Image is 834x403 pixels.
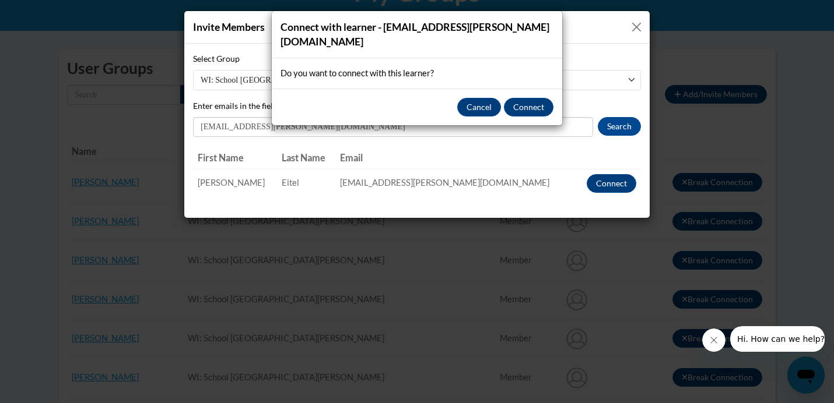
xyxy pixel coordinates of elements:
button: Connect [504,98,553,116]
h4: Connect with learner - [EMAIL_ADDRESS][PERSON_NAME][DOMAIN_NAME] [281,20,553,49]
div: Do you want to connect with this learner? [281,67,553,80]
iframe: Message from company [730,326,825,352]
button: Cancel [457,98,501,116]
iframe: Close message [702,328,726,352]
